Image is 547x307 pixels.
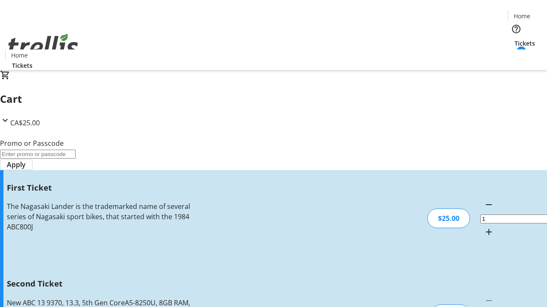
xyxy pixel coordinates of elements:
[480,196,497,213] button: Decrement by one
[5,24,81,67] img: Orient E2E Organization HbR5I4aET0's Logo
[508,20,525,38] button: Help
[508,39,542,48] a: Tickets
[12,61,32,70] span: Tickets
[508,48,525,65] button: Cart
[480,223,497,240] button: Increment by one
[10,118,40,127] span: CA$25.00
[7,278,194,290] h3: Second Ticket
[11,51,28,60] span: Home
[427,209,470,228] div: $25.00
[7,159,26,170] span: Apply
[514,12,530,20] span: Home
[5,61,39,70] a: Tickets
[508,12,535,20] a: Home
[515,39,535,48] span: Tickets
[7,182,194,194] h3: First Ticket
[7,201,194,232] div: The Nagasaki Lander is the trademarked name of several series of Nagasaki sport bikes, that start...
[6,51,33,60] a: Home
